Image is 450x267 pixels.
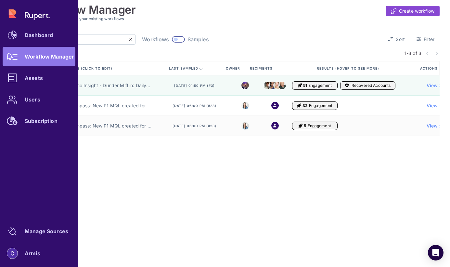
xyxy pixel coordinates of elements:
div: Manage Sources [25,229,68,233]
a: Assets [3,68,75,88]
i: Engagement [299,123,302,128]
div: Open Intercom Messenger [428,245,444,260]
a: Demo Insight - Dunder Mifflin: Daily Sales [70,82,151,89]
i: Accounts [345,83,349,88]
span: Recipients [250,66,274,71]
i: Engagement [297,103,301,108]
a: Compass: New P1 MQL created for your account with an Open Opportunity (AE) [70,123,151,129]
div: Users [25,98,40,101]
span: Create workflow [399,8,434,14]
div: Assets [25,76,43,80]
span: Filter [424,36,434,43]
i: Engagement [298,83,302,88]
a: Subscription [3,111,75,131]
a: Compass: New P1 MQL created for your account with an open opportunity (BDR) [70,102,151,109]
span: last sampled [169,66,198,70]
img: michael.jpeg [241,82,249,89]
span: Results (Hover to see more) [317,66,380,71]
a: View > [427,102,442,109]
img: 8525803544391_e4bc78f9dfe39fb1ff36_32.jpg [241,102,249,109]
div: Subscription [25,119,58,123]
span: [DATE] 01:50 pm (#3) [174,83,215,88]
span: [DATE] 06:00 pm (#23) [173,124,216,128]
a: View > [427,82,442,89]
span: Title (click to edit) [69,66,114,71]
span: Sort [396,36,405,43]
span: Engagement [308,83,332,88]
span: Owner [226,66,241,71]
span: 5 [304,123,306,128]
a: View > [427,123,442,129]
span: Samples [187,36,209,43]
span: 32 [302,103,308,108]
input: Search by title [45,34,129,44]
img: kelly.png [269,80,276,90]
span: Actions [420,66,439,71]
span: 1-3 of 3 [405,50,421,57]
img: angela.jpeg [274,80,281,91]
img: creed.jpeg [278,80,286,91]
span: 51 [303,83,307,88]
a: Users [3,90,75,109]
img: 8525803544391_e4bc78f9dfe39fb1ff36_32.jpg [241,122,249,129]
h1: Workflow Manager [35,3,136,16]
div: Dashboard [25,33,53,37]
span: Recovered Accounts [352,83,391,88]
img: jim.jpeg [264,82,271,89]
span: Engagement [309,103,332,108]
h3: Review and manage all your existing workflows [35,16,440,21]
span: [DATE] 06:00 pm (#23) [173,103,216,108]
a: Dashboard [3,25,75,45]
div: Armis [25,251,40,255]
a: Manage Sources [3,221,75,241]
span: Workflows [142,36,169,43]
span: Engagement [308,123,331,128]
img: account-photo [7,248,18,259]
